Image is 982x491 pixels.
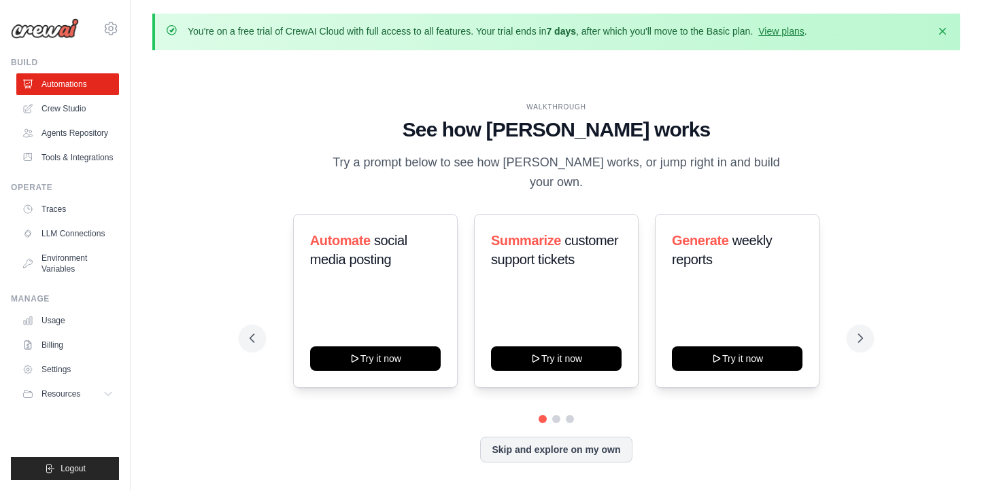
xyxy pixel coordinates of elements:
[491,346,622,371] button: Try it now
[16,223,119,244] a: LLM Connections
[16,73,119,95] a: Automations
[61,463,86,474] span: Logout
[16,310,119,331] a: Usage
[758,26,804,37] a: View plans
[16,147,119,168] a: Tools & Integrations
[328,153,785,193] p: Try a prompt below to see how [PERSON_NAME] works, or jump right in and build your own.
[16,122,119,144] a: Agents Repository
[11,293,119,304] div: Manage
[16,98,119,120] a: Crew Studio
[11,57,119,68] div: Build
[11,457,119,480] button: Logout
[310,346,441,371] button: Try it now
[672,346,802,371] button: Try it now
[16,334,119,356] a: Billing
[491,233,561,248] span: Summarize
[16,198,119,220] a: Traces
[11,18,79,39] img: Logo
[16,383,119,405] button: Resources
[16,247,119,280] a: Environment Variables
[16,359,119,380] a: Settings
[480,437,632,462] button: Skip and explore on my own
[11,182,119,193] div: Operate
[188,24,807,38] p: You're on a free trial of CrewAI Cloud with full access to all features. Your trial ends in , aft...
[41,388,80,399] span: Resources
[546,26,576,37] strong: 7 days
[250,117,863,142] h1: See how [PERSON_NAME] works
[310,233,371,248] span: Automate
[672,233,729,248] span: Generate
[250,102,863,112] div: WALKTHROUGH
